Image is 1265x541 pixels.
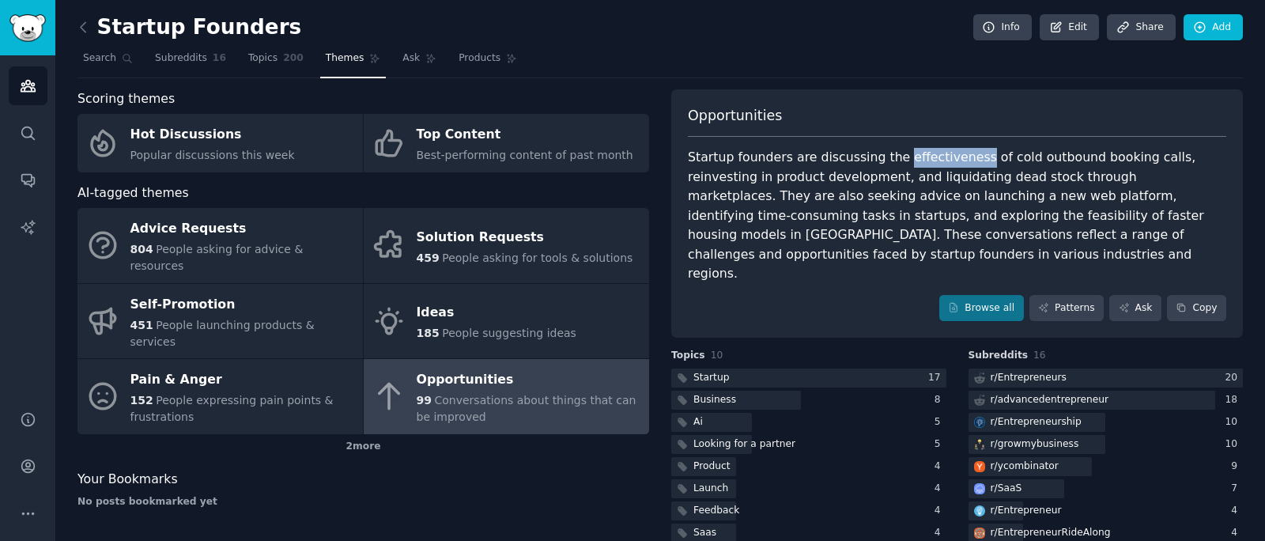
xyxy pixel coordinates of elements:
[974,461,985,472] img: ycombinator
[130,243,153,255] span: 804
[77,284,363,359] a: Self-Promotion451People launching products & services
[243,46,309,78] a: Topics200
[693,371,729,385] div: Startup
[77,359,363,434] a: Pain & Anger152People expressing pain points & frustrations
[1225,371,1243,385] div: 20
[1109,295,1161,322] a: Ask
[671,349,705,363] span: Topics
[130,394,334,423] span: People expressing pain points & frustrations
[130,149,295,161] span: Popular discussions this week
[991,482,1022,496] div: r/ SaaS
[1040,14,1099,41] a: Edit
[453,46,523,78] a: Products
[1225,437,1243,452] div: 10
[671,479,946,499] a: Launch4
[991,415,1082,429] div: r/ Entrepreneurship
[77,470,178,490] span: Your Bookmarks
[459,51,500,66] span: Products
[248,51,278,66] span: Topics
[939,295,1024,322] a: Browse all
[1225,415,1243,429] div: 10
[320,46,387,78] a: Themes
[693,504,739,518] div: Feedback
[130,319,153,331] span: 451
[935,393,946,407] div: 8
[417,394,432,407] span: 99
[364,208,649,283] a: Solution Requests459People asking for tools & solutions
[688,148,1226,284] div: Startup founders are discussing the effectiveness of cold outbound booking calls, reinvesting in ...
[671,501,946,521] a: Feedback4
[991,437,1079,452] div: r/ growmybusiness
[991,460,1059,474] div: r/ ycombinator
[969,391,1244,410] a: r/advancedentrepreneur18
[130,394,153,407] span: 152
[671,369,946,388] a: Startup17
[364,284,649,359] a: Ideas185People suggesting ideas
[935,437,946,452] div: 5
[1225,393,1243,407] div: 18
[693,460,731,474] div: Product
[283,51,304,66] span: 200
[417,252,440,264] span: 459
[991,504,1062,518] div: r/ Entrepreneur
[693,482,728,496] div: Launch
[77,434,649,460] div: 2 more
[974,483,985,494] img: SaaS
[1231,482,1243,496] div: 7
[991,371,1067,385] div: r/ Entrepreneurs
[417,327,440,339] span: 185
[77,495,649,509] div: No posts bookmarked yet
[973,14,1032,41] a: Info
[130,123,295,148] div: Hot Discussions
[1107,14,1175,41] a: Share
[417,123,633,148] div: Top Content
[155,51,207,66] span: Subreddits
[83,51,116,66] span: Search
[969,369,1244,388] a: r/Entrepreneurs20
[969,501,1244,521] a: Entrepreneurr/Entrepreneur4
[928,371,946,385] div: 17
[364,114,649,172] a: Top ContentBest-performing content of past month
[991,393,1109,407] div: r/ advancedentrepreneur
[974,528,985,539] img: EntrepreneurRideAlong
[77,208,363,283] a: Advice Requests804People asking for advice & resources
[77,89,175,109] span: Scoring themes
[77,114,363,172] a: Hot DiscussionsPopular discussions this week
[130,319,315,348] span: People launching products & services
[974,505,985,516] img: Entrepreneur
[130,217,355,242] div: Advice Requests
[417,225,633,250] div: Solution Requests
[693,437,795,452] div: Looking for a partner
[1029,295,1104,322] a: Patterns
[969,435,1244,455] a: growmybusinessr/growmybusiness10
[417,368,641,393] div: Opportunities
[77,46,138,78] a: Search
[77,183,189,203] span: AI-tagged themes
[149,46,232,78] a: Subreddits16
[1231,504,1243,518] div: 4
[213,51,226,66] span: 16
[1167,295,1226,322] button: Copy
[9,14,46,42] img: GummySearch logo
[1231,460,1243,474] div: 9
[935,504,946,518] div: 4
[969,349,1029,363] span: Subreddits
[417,301,576,326] div: Ideas
[671,391,946,410] a: Business8
[969,457,1244,477] a: ycombinatorr/ycombinator9
[417,149,633,161] span: Best-performing content of past month
[711,350,723,361] span: 10
[935,526,946,540] div: 4
[130,292,355,317] div: Self-Promotion
[935,415,946,429] div: 5
[130,243,304,272] span: People asking for advice & resources
[442,327,576,339] span: People suggesting ideas
[402,51,420,66] span: Ask
[397,46,442,78] a: Ask
[693,393,736,407] div: Business
[974,417,985,428] img: Entrepreneurship
[442,252,632,264] span: People asking for tools & solutions
[1033,350,1046,361] span: 16
[969,413,1244,433] a: Entrepreneurshipr/Entrepreneurship10
[991,526,1111,540] div: r/ EntrepreneurRideAlong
